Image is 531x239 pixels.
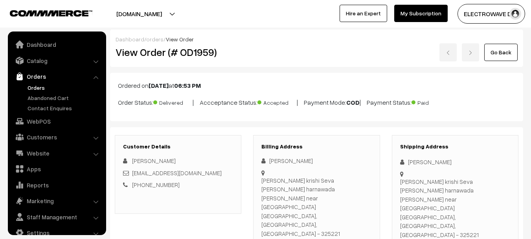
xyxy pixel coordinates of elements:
[146,36,164,43] a: orders
[412,96,451,107] span: Paid
[394,5,448,22] a: My Subscription
[123,143,233,150] h3: Customer Details
[509,8,521,20] img: user
[116,35,518,43] div: / /
[26,94,103,102] a: Abandoned Cart
[458,4,525,24] button: ELECTROWAVE DE…
[174,82,201,89] b: 06:53 PM
[484,44,518,61] a: Go Back
[10,210,103,224] a: Staff Management
[149,82,169,89] b: [DATE]
[261,156,371,165] div: [PERSON_NAME]
[118,96,515,107] p: Order Status: | Accceptance Status: | Payment Mode: | Payment Status:
[166,36,194,43] span: View Order
[132,181,180,188] a: [PHONE_NUMBER]
[346,98,360,106] b: COD
[132,157,176,164] span: [PERSON_NAME]
[118,81,515,90] p: Ordered on at
[400,143,510,150] h3: Shipping Address
[10,37,103,52] a: Dashboard
[261,143,371,150] h3: Billing Address
[10,69,103,83] a: Orders
[116,46,242,58] h2: View Order (# OD1959)
[10,130,103,144] a: Customers
[132,169,222,176] a: [EMAIL_ADDRESS][DOMAIN_NAME]
[10,54,103,68] a: Catalog
[26,83,103,92] a: Orders
[10,162,103,176] a: Apps
[26,104,103,112] a: Contact Enquires
[10,146,103,160] a: Website
[10,8,79,17] a: COMMMERCE
[10,10,92,16] img: COMMMERCE
[116,36,144,43] a: Dashboard
[261,176,371,238] div: [PERSON_NAME] krishi Seva [PERSON_NAME] harnawada [PERSON_NAME] near [GEOGRAPHIC_DATA] [GEOGRAPHI...
[10,114,103,128] a: WebPOS
[89,4,189,24] button: [DOMAIN_NAME]
[10,178,103,192] a: Reports
[340,5,387,22] a: Hire an Expert
[153,96,193,107] span: Delivered
[400,157,510,167] div: [PERSON_NAME]
[257,96,297,107] span: Accepted
[10,194,103,208] a: Marketing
